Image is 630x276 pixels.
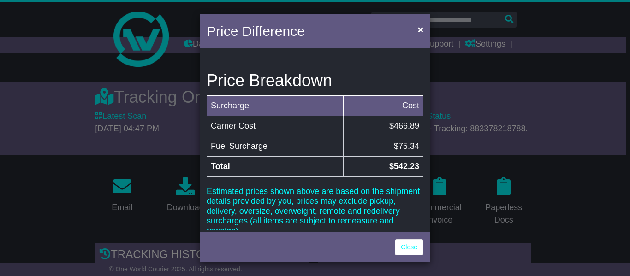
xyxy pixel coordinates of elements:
[418,24,423,35] span: ×
[207,156,344,176] td: Total
[207,187,423,236] p: Estimated prices shown above are based on the shipment details provided by you, prices may exclud...
[395,239,423,255] a: Close
[343,95,423,116] td: Cost
[207,116,344,136] td: Carrier Cost
[343,136,423,156] td: $75.34
[207,136,344,156] td: Fuel Surcharge
[207,71,423,90] h3: Price Breakdown
[343,116,423,136] td: $466.89
[413,20,428,39] button: Close
[207,21,305,41] h4: Price Difference
[207,95,344,116] td: Surcharge
[343,156,423,176] td: $542.23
